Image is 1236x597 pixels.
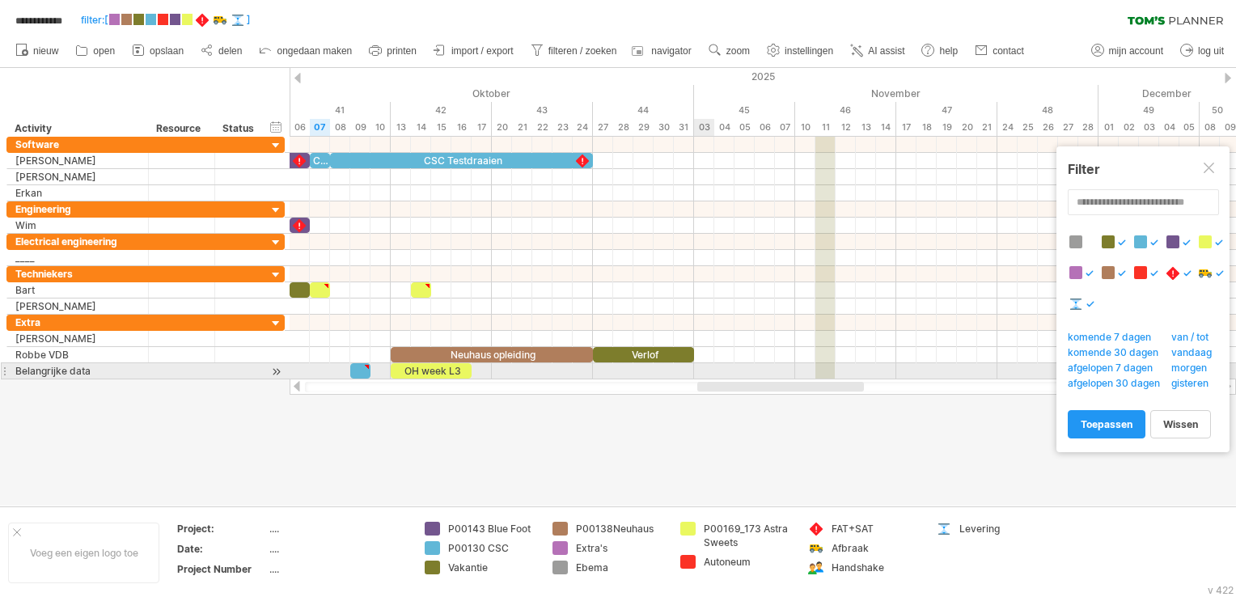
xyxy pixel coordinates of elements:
[269,542,405,556] div: ....
[218,45,242,57] span: delen
[1169,362,1218,378] span: morgen
[548,45,617,57] span: filteren / zoeken
[15,121,139,137] div: Activity
[93,45,115,57] span: open
[197,40,247,61] a: delen
[593,102,694,119] div: 44
[785,45,833,57] span: instellingen
[11,40,63,61] a: nieuw
[576,541,664,555] div: Extra's
[593,347,694,362] div: Verlof
[1081,418,1132,430] span: toepassen
[15,137,140,152] div: Software
[411,119,431,136] div: dinsdag, 14 Oktober 2025
[365,40,421,61] a: printen
[391,363,472,379] div: OH week L3
[629,40,696,61] a: navigator
[1038,119,1058,136] div: woensdag, 26 November 2025
[997,119,1018,136] div: maandag, 24 November 2025
[1169,377,1220,393] span: gisteren
[15,347,140,362] div: Robbe VDB
[552,119,573,136] div: donderdag, 23 Oktober 2025
[177,522,266,536] div: Project:
[815,119,836,136] div: dinsdag, 11 November 2025
[1065,331,1162,347] span: komende 7 dagen
[15,169,140,184] div: [PERSON_NAME]
[1065,377,1171,393] span: afgelopen 30 dagen
[71,40,120,61] a: open
[492,119,512,136] div: maandag, 20 Oktober 2025
[593,119,613,136] div: maandag, 27 Oktober 2025
[704,555,792,569] div: Autoneum
[330,153,593,168] div: CSC Testdraaien
[795,102,896,119] div: 46
[1109,45,1163,57] span: mijn account
[726,45,750,57] span: zoom
[633,119,654,136] div: woensdag, 29 Oktober 2025
[150,45,184,57] span: opslaan
[868,45,904,57] span: AI assist
[1078,119,1098,136] div: vrijdag, 28 November 2025
[651,45,691,57] span: navigator
[939,45,958,57] span: help
[896,119,916,136] div: maandag, 17 November 2025
[1198,45,1224,57] span: log uit
[15,282,140,298] div: Bart
[993,45,1024,57] span: contact
[370,119,391,136] div: vrijdag, 10 Oktober 2025
[654,119,674,136] div: donderdag, 30 Oktober 2025
[15,363,140,379] div: Belangrijke data
[576,522,664,536] div: P00138Neuhaus
[8,523,159,583] div: Voeg een eigen logo toe
[431,119,451,136] div: woensdag, 15 Oktober 2025
[222,121,258,137] div: Status
[876,119,896,136] div: vrijdag, 14 November 2025
[15,234,140,249] div: Electrical engineering
[1169,331,1220,347] span: van / tot
[492,102,593,119] div: 43
[269,522,405,536] div: ....
[576,561,664,574] div: Ebema
[694,85,1098,102] div: November 2025
[156,121,205,137] div: Resource
[613,119,633,136] div: dinsdag, 28 Oktober 2025
[795,119,815,136] div: maandag, 10 November 2025
[330,119,350,136] div: woensdag, 8 Oktober 2025
[1068,161,1218,177] div: Filter
[1176,40,1229,61] a: log uit
[674,119,694,136] div: vrijdag, 31 Oktober 2025
[451,119,472,136] div: donderdag, 16 Oktober 2025
[856,119,876,136] div: donderdag, 13 November 2025
[763,40,838,61] a: instellingen
[937,119,957,136] div: woensdag, 19 November 2025
[310,119,330,136] div: dinsdag, 7 Oktober 2025
[451,45,514,57] span: import / export
[15,315,140,330] div: Extra
[959,522,1048,536] div: Levering
[832,541,920,555] div: Afbraak
[177,562,266,576] div: Project Number
[704,522,792,549] div: P00169_173 Astra Sweets
[527,40,622,61] a: filteren / zoeken
[1200,119,1220,136] div: maandag, 8 December 2025
[310,153,330,168] div: CSC
[229,85,694,102] div: Oktober 2025
[255,40,357,61] a: ongedaan maken
[1068,410,1145,438] a: toepassen
[512,119,532,136] div: dinsdag, 21 Oktober 2025
[391,347,593,362] div: Neuhaus opleiding
[448,561,536,574] div: Vakantie
[1119,119,1139,136] div: dinsdag, 2 December 2025
[277,45,352,57] span: ongedaan maken
[15,201,140,217] div: Engineering
[977,119,997,136] div: vrijdag, 21 November 2025
[177,542,266,556] div: Date:
[775,119,795,136] div: vrijdag, 7 November 2025
[290,119,310,136] div: maandag, 6 Oktober 2025
[290,102,391,119] div: 41
[1139,119,1159,136] div: woensdag, 3 December 2025
[81,14,104,26] span: filter:
[705,40,755,61] a: zoom
[573,119,593,136] div: vrijdag, 24 Oktober 2025
[391,119,411,136] div: maandag, 13 Oktober 2025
